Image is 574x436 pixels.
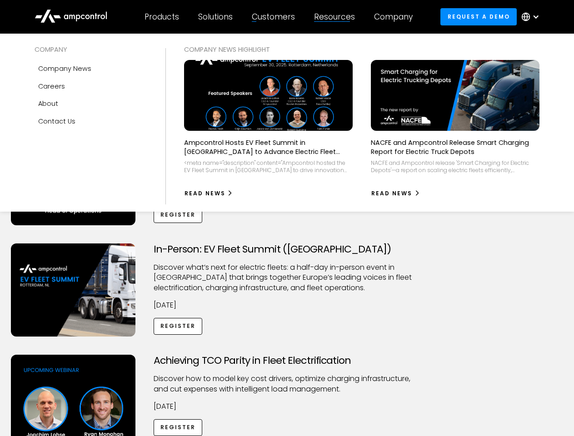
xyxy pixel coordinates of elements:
div: <meta name="description" content="Ampcontrol hosted the EV Fleet Summit in [GEOGRAPHIC_DATA] to d... [184,159,353,173]
p: [DATE] [154,401,421,411]
a: Careers [35,78,147,95]
a: Read News [184,186,234,201]
a: Company news [35,60,147,77]
div: Read News [185,189,225,198]
div: Resources [314,12,355,22]
p: [DATE] [154,300,421,310]
div: Customers [252,12,295,22]
div: Company news [38,64,91,74]
div: Solutions [198,12,233,22]
div: Products [145,12,179,22]
div: Company [374,12,413,22]
p: ​Discover what’s next for electric fleets: a half-day in-person event in [GEOGRAPHIC_DATA] that b... [154,263,421,293]
a: Register [154,318,203,335]
p: Discover how to model key cost drivers, optimize charging infrastructure, and cut expenses with i... [154,374,421,394]
div: COMPANY [35,45,147,54]
div: NACFE and Ampcontrol release 'Smart Charging for Electric Depots'—a report on scaling electric fl... [371,159,539,173]
div: Careers [38,81,65,91]
a: About [35,95,147,112]
a: Read News [371,186,420,201]
a: Register [154,206,203,223]
div: Contact Us [38,116,75,126]
a: Request a demo [440,8,517,25]
div: About [38,99,58,109]
a: Contact Us [35,113,147,130]
h3: Achieving TCO Parity in Fleet Electrification [154,355,421,367]
a: Register [154,419,203,436]
h3: In-Person: EV Fleet Summit ([GEOGRAPHIC_DATA]) [154,243,421,255]
div: Read News [371,189,412,198]
p: NACFE and Ampcontrol Release Smart Charging Report for Electric Truck Depots [371,138,539,156]
div: COMPANY NEWS Highlight [184,45,540,54]
p: Ampcontrol Hosts EV Fleet Summit in [GEOGRAPHIC_DATA] to Advance Electric Fleet Management in [GE... [184,138,353,156]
